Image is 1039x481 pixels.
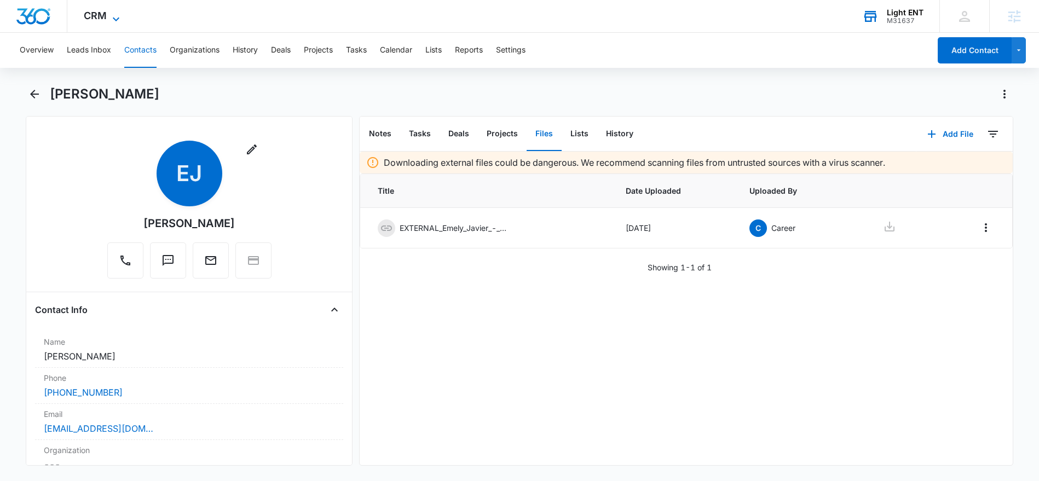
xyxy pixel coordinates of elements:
label: Phone [44,372,334,384]
div: account name [887,8,923,17]
button: Calendar [380,33,412,68]
a: [EMAIL_ADDRESS][DOMAIN_NAME] [44,422,153,435]
h1: [PERSON_NAME] [50,86,159,102]
button: Lists [425,33,442,68]
p: EXTERNAL_Emely_Javier_-_Resume-.pdf [400,222,509,234]
button: Settings [496,33,526,68]
h4: Contact Info [35,303,88,316]
div: [PERSON_NAME] [143,215,235,231]
span: Title [378,185,599,196]
span: EJ [157,141,222,206]
a: Call [107,259,143,269]
button: Tasks [346,33,367,68]
button: Text [150,242,186,279]
button: Filters [984,125,1002,143]
button: Notes [360,117,400,151]
label: Email [44,408,334,420]
div: Name[PERSON_NAME] [35,332,343,368]
div: Phone[PHONE_NUMBER] [35,368,343,404]
button: Email [193,242,229,279]
a: [PHONE_NUMBER] [44,386,123,399]
p: Showing 1-1 of 1 [648,262,712,273]
button: Add Contact [938,37,1012,63]
button: Leads Inbox [67,33,111,68]
button: Projects [304,33,333,68]
p: Career [771,222,795,234]
span: CRM [84,10,107,21]
button: Contacts [124,33,157,68]
button: Add File [916,121,984,147]
button: Projects [478,117,527,151]
label: Name [44,336,334,347]
p: Downloading external files could be dangerous. We recommend scanning files from untrusted sources... [384,156,885,169]
a: Email [193,259,229,269]
button: Actions [996,85,1013,103]
dd: --- [44,458,334,471]
button: Close [326,301,343,318]
button: Back [26,85,43,103]
button: Files [527,117,562,151]
div: account id [887,17,923,25]
div: Organization--- [35,440,343,476]
button: Reports [455,33,483,68]
button: Overflow Menu [977,219,995,236]
label: Organization [44,444,334,456]
div: Email[EMAIL_ADDRESS][DOMAIN_NAME] [35,404,343,440]
span: C [749,219,767,237]
button: Tasks [400,117,440,151]
button: Call [107,242,143,279]
button: Deals [271,33,291,68]
span: Date Uploaded [626,185,723,196]
button: Overview [20,33,54,68]
button: Lists [562,117,597,151]
button: Organizations [170,33,220,68]
td: [DATE] [613,208,736,248]
dd: [PERSON_NAME] [44,350,334,363]
span: Uploaded By [749,185,839,196]
button: History [233,33,258,68]
a: Text [150,259,186,269]
button: Deals [440,117,478,151]
button: History [597,117,642,151]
